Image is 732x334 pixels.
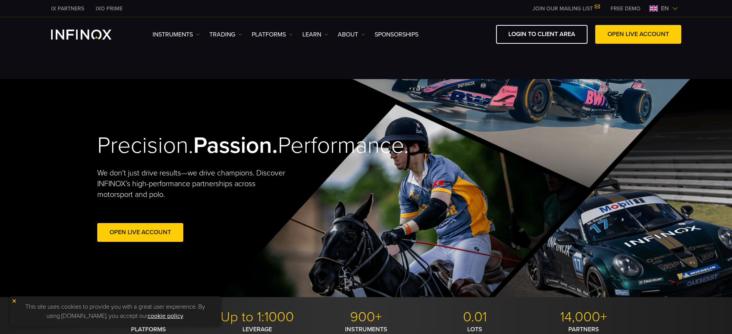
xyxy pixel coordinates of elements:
strong: PARTNERS [568,326,599,333]
h2: Precision. Performance. [97,132,339,160]
a: INFINOX [90,5,128,13]
strong: INSTRUMENTS [345,326,387,333]
a: OPEN LIVE ACCOUNT [595,25,681,44]
a: TRADING [209,30,242,39]
a: LOGIN TO CLIENT AREA [496,25,588,44]
p: 900+ [315,309,418,326]
a: INFINOX Logo [51,30,129,40]
strong: LOTS [467,326,482,333]
a: JOIN OUR MAILING LIST [527,5,605,12]
a: SPONSORSHIPS [375,30,418,39]
strong: LEVERAGE [242,326,272,333]
a: PLATFORMS [252,30,293,39]
a: INFINOX [45,5,90,13]
a: ABOUT [338,30,365,39]
a: Learn [302,30,328,39]
strong: Passion. [193,132,278,159]
strong: PLATFORMS [131,326,166,333]
p: This site uses cookies to provide you with a great user experience. By using [DOMAIN_NAME], you a... [13,300,217,322]
a: cookie policy [148,312,183,320]
a: Instruments [153,30,200,39]
img: yellow close icon [12,298,17,304]
p: 0.01 [423,309,526,326]
a: INFINOX MENU [605,5,646,13]
p: 14,000+ [532,309,635,326]
p: Up to 1:1000 [206,309,309,326]
p: We don't just drive results—we drive champions. Discover INFINOX’s high-performance partnerships ... [97,168,291,200]
a: Open Live Account [97,223,183,242]
span: en [658,4,672,13]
